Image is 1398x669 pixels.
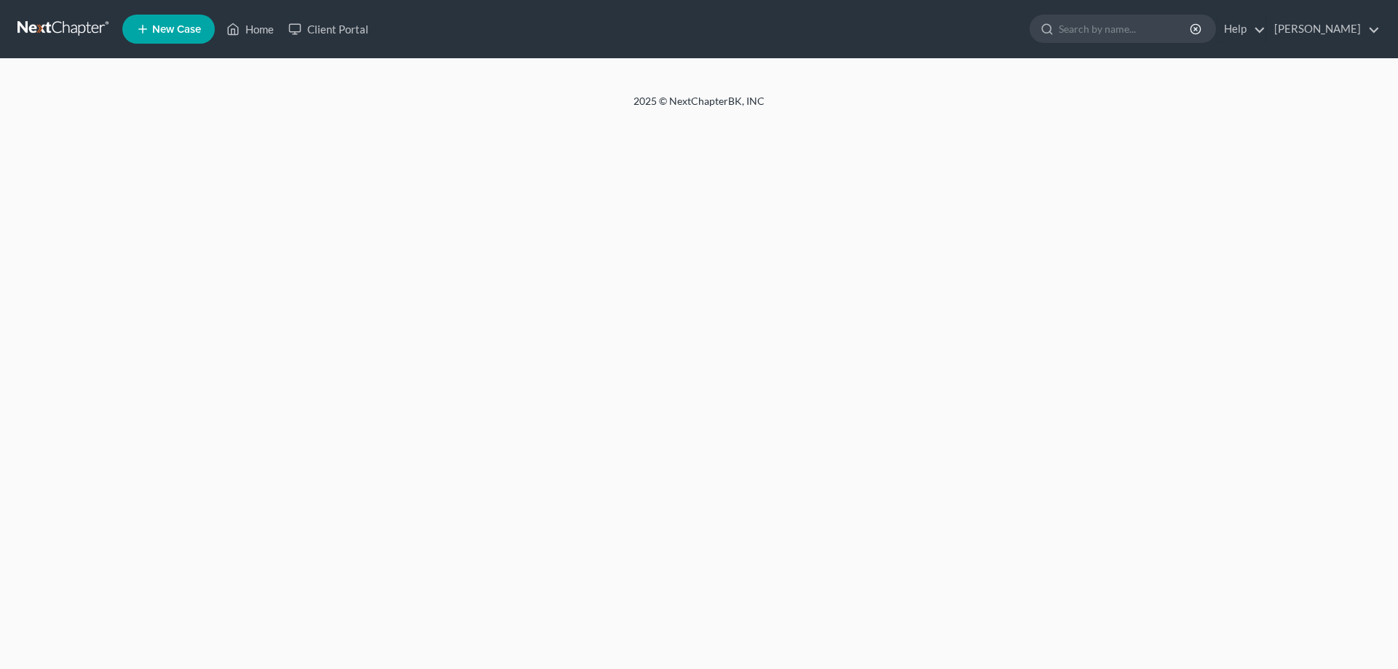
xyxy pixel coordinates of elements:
[281,16,376,42] a: Client Portal
[1059,15,1192,42] input: Search by name...
[284,94,1114,120] div: 2025 © NextChapterBK, INC
[219,16,281,42] a: Home
[1217,16,1265,42] a: Help
[1267,16,1380,42] a: [PERSON_NAME]
[152,24,201,35] span: New Case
